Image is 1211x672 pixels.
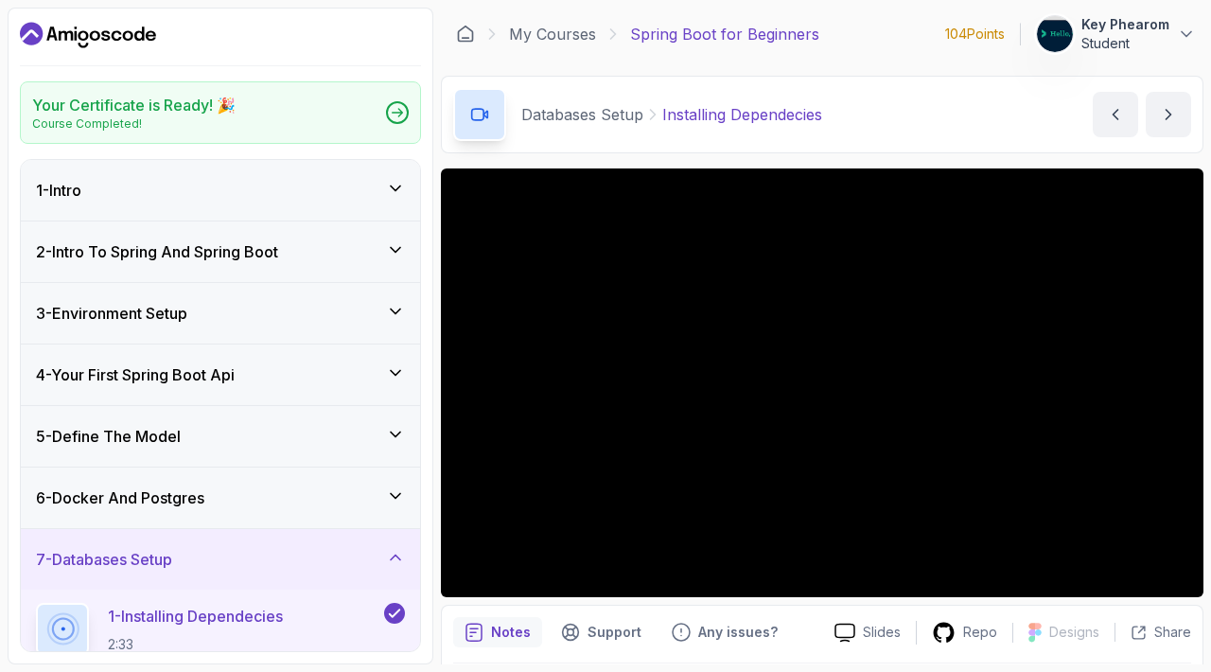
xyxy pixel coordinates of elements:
[917,621,1012,645] a: Repo
[36,302,187,325] h3: 3 - Environment Setup
[630,23,819,45] p: Spring Boot for Beginners
[36,425,181,448] h3: 5 - Define The Model
[1081,15,1169,34] p: Key Phearom
[1154,623,1191,642] p: Share
[21,283,420,344] button: 3-Environment Setup
[21,160,420,221] button: 1-Intro
[491,623,531,642] p: Notes
[1081,34,1169,53] p: Student
[509,23,596,45] a: My Courses
[21,221,420,282] button: 2-Intro To Spring And Spring Boot
[36,179,81,202] h3: 1 - Intro
[456,25,475,44] a: Dashboard
[21,529,420,590] button: 7-Databases Setup
[1093,92,1138,137] button: previous content
[36,548,172,571] h3: 7 - Databases Setup
[36,603,405,656] button: 1-Installing Dependecies2:33
[108,605,283,628] p: 1 - Installing Dependecies
[32,94,236,116] h2: Your Certificate is Ready! 🎉
[21,468,420,528] button: 6-Docker And Postgres
[963,623,997,642] p: Repo
[662,103,822,126] p: Installing Dependecies
[20,20,156,50] a: Dashboard
[660,617,789,647] button: Feedback button
[32,116,236,132] p: Course Completed!
[550,617,653,647] button: Support button
[1037,16,1073,52] img: user profile image
[819,623,916,643] a: Slides
[521,103,643,126] p: Databases Setup
[945,25,1005,44] p: 104 Points
[21,345,420,405] button: 4-Your First Spring Boot Api
[441,168,1203,597] iframe: 1 - Installing Dependecies
[1036,15,1196,53] button: user profile imageKey PhearomStudent
[453,617,542,647] button: notes button
[698,623,778,642] p: Any issues?
[1049,623,1099,642] p: Designs
[863,623,901,642] p: Slides
[36,240,278,263] h3: 2 - Intro To Spring And Spring Boot
[1114,623,1191,642] button: Share
[36,486,204,509] h3: 6 - Docker And Postgres
[36,363,235,386] h3: 4 - Your First Spring Boot Api
[1146,92,1191,137] button: next content
[108,635,283,654] p: 2:33
[20,81,421,144] a: Your Certificate is Ready! 🎉Course Completed!
[588,623,641,642] p: Support
[21,406,420,467] button: 5-Define The Model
